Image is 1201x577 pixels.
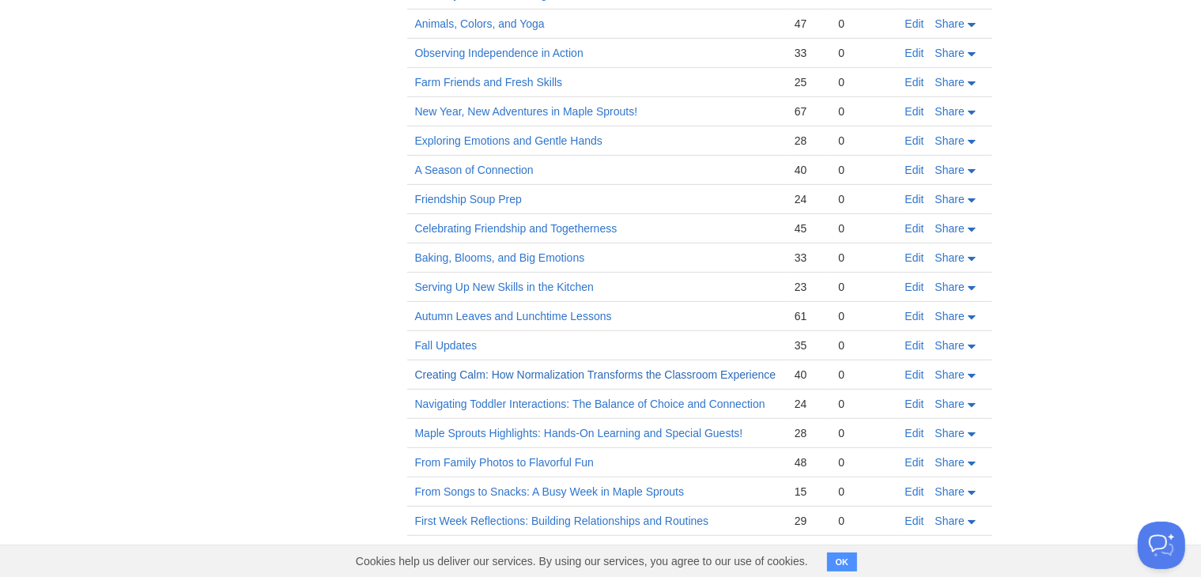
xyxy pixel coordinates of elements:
div: 28 [795,134,822,148]
a: Edit [905,105,924,118]
a: Edit [905,515,924,527]
iframe: Help Scout Beacon - Open [1138,522,1185,569]
div: 0 [838,134,889,148]
div: 48 [795,455,822,470]
a: Celebrating Friendship and Togetherness [415,222,617,235]
div: 25 [795,75,822,89]
span: Share [935,310,965,322]
span: Share [935,164,965,176]
div: 0 [838,455,889,470]
a: Edit [905,47,924,59]
a: Navigating Toddler Interactions: The Balance of Choice and Connection [415,398,765,410]
div: 61 [795,309,822,323]
span: Share [935,456,965,469]
span: Share [935,398,965,410]
div: 0 [838,309,889,323]
a: New Year, New Adventures in Maple Sprouts! [415,105,638,118]
div: 0 [838,280,889,294]
div: 0 [838,192,889,206]
div: 40 [795,163,822,177]
span: Share [935,427,965,439]
div: 0 [838,368,889,382]
div: 0 [838,104,889,119]
a: Edit [905,222,924,235]
a: Edit [905,17,924,30]
a: Serving Up New Skills in the Kitchen [415,281,594,293]
a: Edit [905,398,924,410]
div: 29 [795,514,822,528]
a: Creating Calm: How Normalization Transforms the Classroom Experience [415,368,776,381]
a: Observing Independence in Action [415,47,584,59]
div: 0 [838,75,889,89]
span: Share [935,134,965,147]
a: Edit [905,251,924,264]
div: 23 [795,280,822,294]
div: 28 [795,426,822,440]
span: Share [935,76,965,89]
a: Baking, Blooms, and Big Emotions [415,251,585,264]
div: 0 [838,397,889,411]
span: Share [935,368,965,381]
span: Cookies help us deliver our services. By using our services, you agree to our use of cookies. [340,545,824,577]
a: Edit [905,281,924,293]
a: Animals, Colors, and Yoga [415,17,545,30]
a: Edit [905,339,924,352]
a: First Week Reflections: Building Relationships and Routines [415,515,709,527]
div: 33 [795,251,822,265]
a: From Songs to Snacks: A Busy Week in Maple Sprouts [415,485,685,498]
a: Edit [905,456,924,469]
span: Share [935,105,965,118]
a: Edit [905,193,924,206]
span: Share [935,251,965,264]
div: 33 [795,46,822,60]
a: Autumn Leaves and Lunchtime Lessons [415,310,612,322]
a: Friendship Soup Prep [415,193,522,206]
div: 0 [838,46,889,60]
span: Share [935,339,965,352]
a: Edit [905,310,924,322]
div: 45 [795,221,822,236]
div: 24 [795,192,822,206]
div: 0 [838,163,889,177]
span: Share [935,47,965,59]
div: 35 [795,338,822,353]
a: A Season of Connection [415,164,534,176]
div: 0 [838,485,889,499]
a: Exploring Emotions and Gentle Hands [415,134,602,147]
a: Edit [905,368,924,381]
a: Edit [905,134,924,147]
button: OK [827,552,858,571]
a: Edit [905,76,924,89]
div: 67 [795,104,822,119]
div: 0 [838,338,889,353]
a: From Family Photos to Flavorful Fun [415,456,594,469]
span: Share [935,193,965,206]
div: 0 [838,221,889,236]
div: 0 [838,251,889,265]
div: 47 [795,17,822,31]
div: 24 [795,397,822,411]
a: Edit [905,485,924,498]
span: Share [935,281,965,293]
a: Farm Friends and Fresh Skills [415,76,563,89]
a: Edit [905,164,924,176]
span: Share [935,485,965,498]
a: Fall Updates [415,339,478,352]
a: Edit [905,427,924,439]
div: 0 [838,514,889,528]
div: 40 [795,368,822,382]
div: 15 [795,485,822,499]
div: 0 [838,426,889,440]
div: 0 [838,17,889,31]
span: Share [935,17,965,30]
span: Share [935,515,965,527]
span: Share [935,222,965,235]
a: Maple Sprouts Highlights: Hands-On Learning and Special Guests! [415,427,743,439]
